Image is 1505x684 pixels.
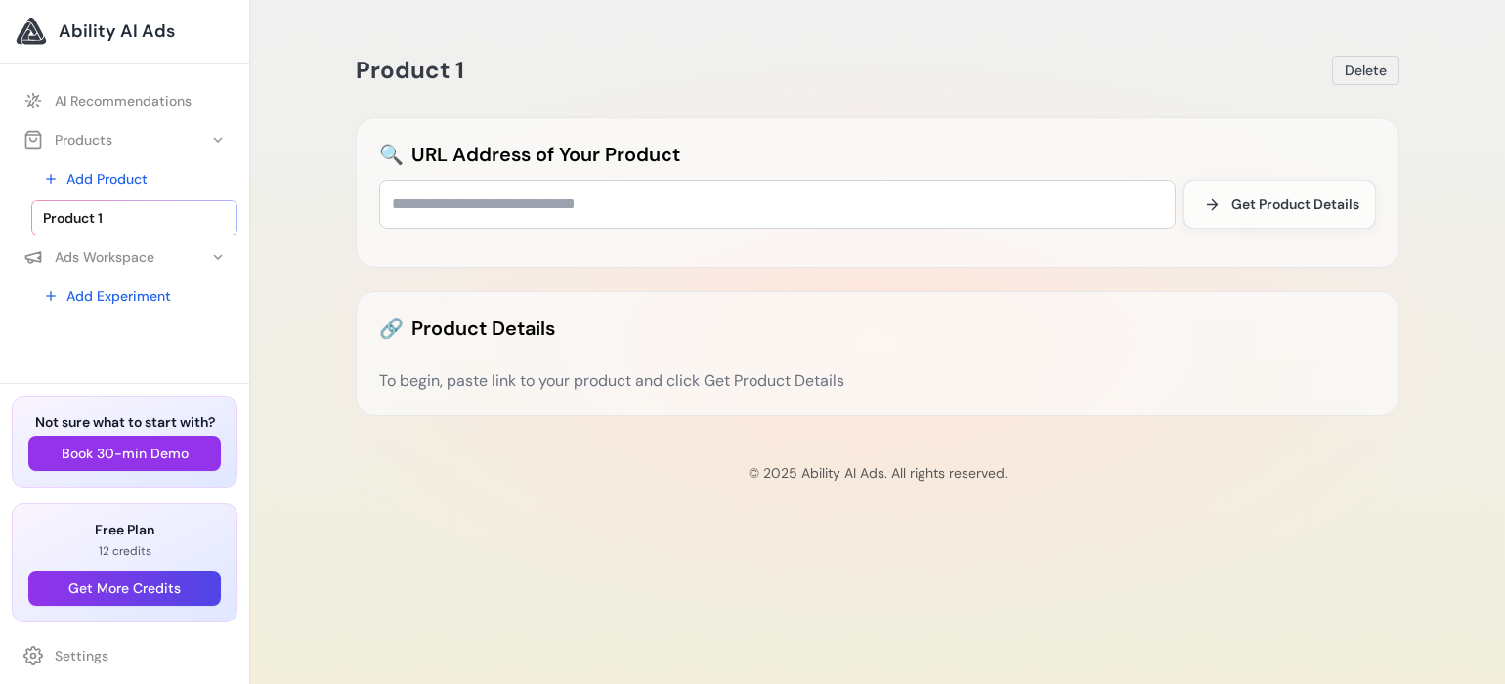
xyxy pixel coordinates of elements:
[1345,61,1387,80] span: Delete
[12,239,237,275] button: Ads Workspace
[28,543,221,559] p: 12 credits
[23,130,112,150] div: Products
[43,208,103,228] span: Product 1
[28,412,221,432] h3: Not sure what to start with?
[1231,194,1359,214] span: Get Product Details
[31,200,237,235] a: Product 1
[23,247,154,267] div: Ads Workspace
[31,161,237,196] a: Add Product
[356,55,464,85] span: Product 1
[12,638,237,673] a: Settings
[379,315,404,342] span: 🔗
[28,520,221,539] h3: Free Plan
[16,16,234,47] a: Ability AI Ads
[1183,180,1376,229] button: Get Product Details
[31,278,237,314] a: Add Experiment
[28,436,221,471] button: Book 30-min Demo
[379,141,1376,168] h2: URL Address of Your Product
[12,122,237,157] button: Products
[379,369,1376,393] div: To begin, paste link to your product and click Get Product Details
[379,141,404,168] span: 🔍
[28,571,221,606] button: Get More Credits
[266,463,1489,483] p: © 2025 Ability AI Ads. All rights reserved.
[379,315,1376,342] h2: Product Details
[59,18,175,45] span: Ability AI Ads
[12,83,237,118] a: AI Recommendations
[1332,56,1399,85] button: Delete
